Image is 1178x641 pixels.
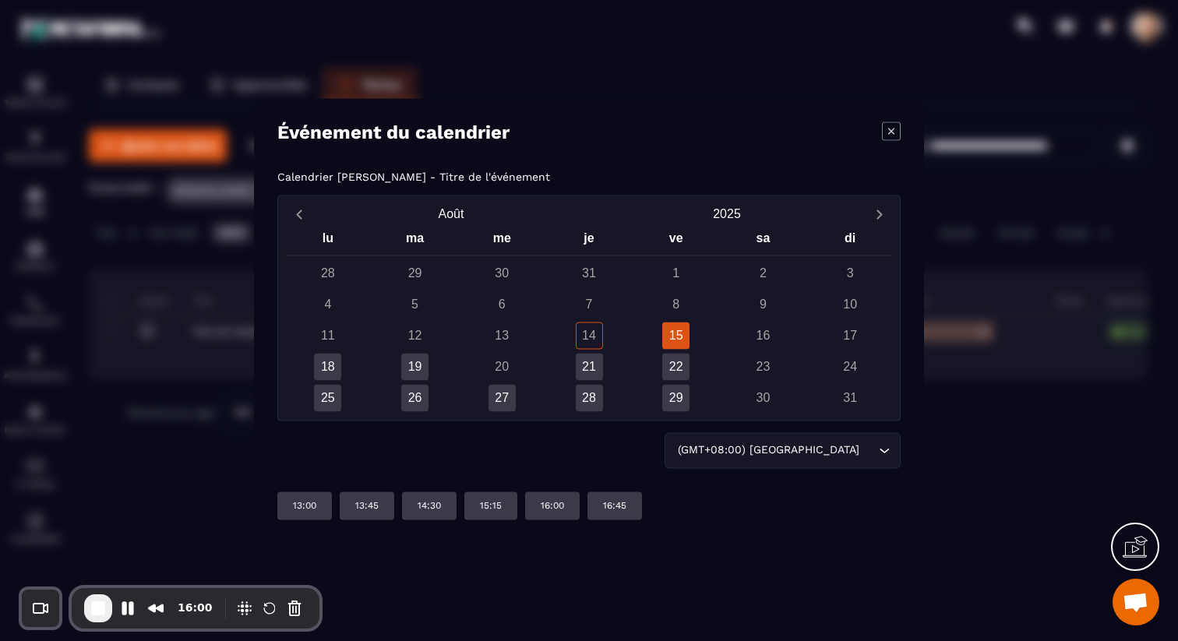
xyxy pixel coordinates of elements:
[418,499,441,512] p: 14:30
[372,227,459,255] div: ma
[401,259,429,287] div: 29
[401,291,429,318] div: 5
[589,200,865,227] button: Open years overlay
[488,384,516,411] div: 27
[401,353,429,380] div: 19
[314,291,341,318] div: 4
[662,384,690,411] div: 29
[314,322,341,349] div: 11
[837,291,864,318] div: 10
[1113,579,1159,625] a: Ouvrir le chat
[749,259,777,287] div: 2
[284,203,313,224] button: Previous month
[401,384,429,411] div: 26
[806,227,894,255] div: di
[662,291,690,318] div: 8
[488,291,516,318] div: 6
[749,322,777,349] div: 16
[488,259,516,287] div: 30
[314,259,341,287] div: 28
[576,259,603,287] div: 31
[749,353,777,380] div: 23
[277,122,510,143] h4: Événement du calendrier
[488,353,516,380] div: 20
[576,353,603,380] div: 21
[488,322,516,349] div: 13
[665,432,901,468] div: Search for option
[355,499,379,512] p: 13:45
[837,259,864,287] div: 3
[313,200,589,227] button: Open months overlay
[576,322,603,349] div: 14
[662,259,690,287] div: 1
[284,227,372,255] div: lu
[284,227,894,411] div: Calendar wrapper
[662,322,690,349] div: 15
[458,227,545,255] div: me
[837,353,864,380] div: 24
[314,353,341,380] div: 18
[863,442,875,459] input: Search for option
[541,499,564,512] p: 16:00
[837,384,864,411] div: 31
[720,227,807,255] div: sa
[576,291,603,318] div: 7
[480,499,502,512] p: 15:15
[749,384,777,411] div: 30
[576,384,603,411] div: 28
[293,499,316,512] p: 13:00
[284,259,894,411] div: Calendar days
[675,442,863,459] span: (GMT+08:00) [GEOGRAPHIC_DATA]
[277,171,550,183] p: Calendrier [PERSON_NAME] - Titre de l'événement
[545,227,633,255] div: je
[749,291,777,318] div: 9
[401,322,429,349] div: 12
[662,353,690,380] div: 22
[865,203,894,224] button: Next month
[633,227,720,255] div: ve
[603,499,626,512] p: 16:45
[314,384,341,411] div: 25
[837,322,864,349] div: 17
